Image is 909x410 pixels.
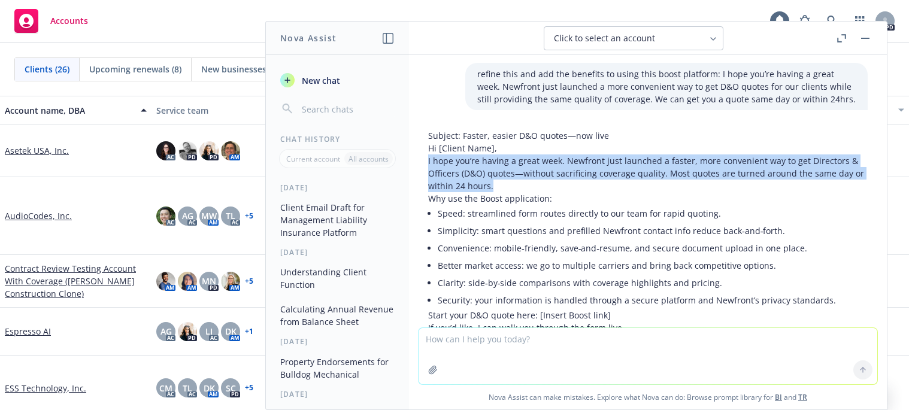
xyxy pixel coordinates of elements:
li: Speed: streamlined form routes directly to our team for rapid quoting. [438,205,868,222]
a: + 5 [245,278,253,285]
img: photo [199,141,219,160]
li: Convenience: mobile‑friendly, save‑and‑resume, and secure document upload in one place. [438,239,868,257]
img: photo [156,141,175,160]
a: + 1 [245,328,253,335]
a: Accounts [10,4,93,38]
a: Espresso AI [5,325,51,338]
span: Clients (26) [25,63,69,75]
span: Accounts [50,16,88,26]
span: TL [226,209,235,222]
a: Switch app [848,9,872,33]
p: refine this and add the benefits to using this boost platform: I hope you’re having a great week.... [477,68,856,105]
p: Start your D&O quote here: [Insert Boost link] [428,309,868,321]
div: Account name, DBA [5,104,134,117]
a: Search [820,9,844,33]
button: Understanding Client Function [275,262,399,294]
img: photo [178,322,197,341]
a: ESS Technology, Inc. [5,382,86,394]
div: Chat History [266,134,409,144]
button: Click to select an account [544,26,723,50]
span: MN [202,275,216,287]
span: MW [201,209,217,222]
span: New businesses (6) [201,63,278,75]
img: photo [178,141,197,160]
span: DK [204,382,215,394]
button: Property Endorsements for Bulldog Mechanical [275,352,399,384]
input: Search chats [299,101,395,117]
img: photo [221,141,240,160]
div: [DATE] [266,389,409,399]
p: Why use the Boost application: [428,192,868,205]
img: photo [221,272,240,291]
span: SC [226,382,236,394]
p: Current account [286,154,340,164]
span: Nova Assist can make mistakes. Explore what Nova can do: Browse prompt library for and [414,385,882,409]
li: Simplicity: smart questions and prefilled Newfront contact info reduce back‑and‑forth. [438,222,868,239]
img: photo [178,272,197,291]
div: [DATE] [266,183,409,193]
p: If you’d like, I can walk you through the form live. [428,321,868,334]
span: DK [225,325,237,338]
p: Subject: Faster, easier D&O quotes—now live [428,129,868,142]
span: Upcoming renewals (8) [89,63,181,75]
p: Hi [Client Name], [428,142,868,154]
button: Calculating Annual Revenue from Balance Sheet [275,299,399,332]
a: AudioCodes, Inc. [5,209,72,222]
img: photo [156,206,175,226]
img: photo [156,272,175,291]
a: Report a Bug [793,9,817,33]
a: BI [775,392,782,402]
span: CM [159,382,172,394]
p: I hope you’re having a great week. Newfront just launched a faster, more convenient way to get Di... [428,154,868,192]
span: LI [205,325,213,338]
p: All accounts [349,154,389,164]
li: Better market access: we go to multiple carriers and bring back competitive options. [438,257,868,274]
span: TL [183,382,192,394]
a: + 5 [245,384,253,391]
span: AG [182,209,193,222]
a: TR [798,392,807,402]
a: Asetek USA, Inc. [5,144,69,157]
li: Clarity: side‑by‑side comparisons with coverage highlights and pricing. [438,274,868,291]
button: Service team [151,96,303,124]
button: Client Email Draft for Management Liability Insurance Platform [275,198,399,242]
a: + 5 [245,212,253,220]
li: Security: your information is handled through a secure platform and Newfront’s privacy standards. [438,291,868,309]
div: [DATE] [266,247,409,257]
button: New chat [275,69,399,91]
span: New chat [299,74,340,87]
h1: Nova Assist [280,32,337,44]
div: Service team [156,104,298,117]
a: Contract Review Testing Account With Coverage ([PERSON_NAME] Construction Clone) [5,262,147,300]
div: [DATE] [266,336,409,347]
span: AG [160,325,172,338]
span: Click to select an account [554,32,655,44]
